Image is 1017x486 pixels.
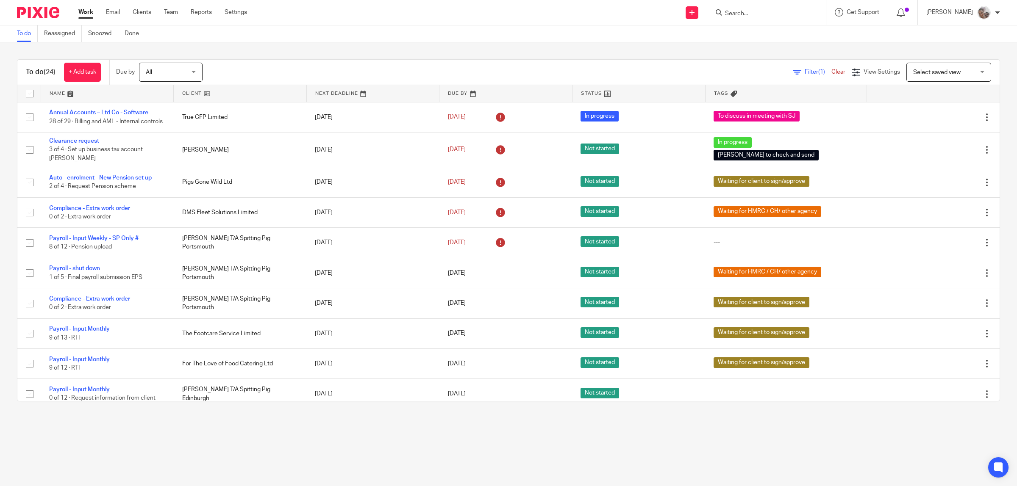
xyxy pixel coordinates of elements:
[49,235,139,241] a: Payroll - Input Weekly - SP Only #
[714,176,809,187] span: Waiting for client to sign/approve
[714,357,809,368] span: Waiting for client to sign/approve
[125,25,145,42] a: Done
[448,391,466,397] span: [DATE]
[49,304,111,310] span: 0 of 2 · Extra work order
[581,236,619,247] span: Not started
[448,331,466,337] span: [DATE]
[49,296,130,302] a: Compliance - Extra work order
[49,119,163,124] span: 28 of 29 · Billing and AML - Internal controls
[49,265,100,271] a: Payroll - shut down
[49,365,80,371] span: 9 of 12 · RTI
[448,146,466,152] span: [DATE]
[448,300,466,306] span: [DATE]
[831,69,845,75] a: Clear
[977,6,991,19] img: me.jpg
[17,25,38,42] a: To do
[174,167,307,197] td: Pigs Gone Wild Ltd
[49,184,136,190] span: 2 of 4 · Request Pension scheme
[174,258,307,288] td: [PERSON_NAME] T/A Spitting Pig Portsmouth
[581,267,619,277] span: Not started
[306,167,439,197] td: [DATE]
[174,228,307,258] td: [PERSON_NAME] T/A Spitting Pig Portsmouth
[174,288,307,318] td: [PERSON_NAME] T/A Spitting Pig Portsmouth
[714,150,819,160] span: [PERSON_NAME] to check and send
[306,228,439,258] td: [DATE]
[26,68,56,77] h1: To do
[49,387,110,392] a: Payroll - Input Monthly
[49,244,112,250] span: 8 of 12 · Pension upload
[581,297,619,307] span: Not started
[714,238,858,247] div: ---
[49,356,110,362] a: Payroll - Input Monthly
[306,318,439,348] td: [DATE]
[714,91,728,96] span: Tags
[49,214,111,220] span: 0 of 2 · Extra work order
[225,8,247,17] a: Settings
[581,327,619,338] span: Not started
[581,176,619,187] span: Not started
[174,318,307,348] td: The Footcare Service Limited
[581,357,619,368] span: Not started
[581,144,619,154] span: Not started
[49,274,142,280] span: 1 of 5 · Final payroll submission EPS
[581,206,619,217] span: Not started
[146,69,152,75] span: All
[926,8,973,17] p: [PERSON_NAME]
[714,137,752,148] span: In progress
[306,288,439,318] td: [DATE]
[174,102,307,132] td: True CFP Limited
[49,335,80,341] span: 9 of 13 · RTI
[44,25,82,42] a: Reassigned
[164,8,178,17] a: Team
[49,205,130,211] a: Compliance - Extra work order
[864,69,900,75] span: View Settings
[49,395,156,401] span: 0 of 12 · Request information from client
[448,114,466,120] span: [DATE]
[191,8,212,17] a: Reports
[306,102,439,132] td: [DATE]
[64,63,101,82] a: + Add task
[847,9,879,15] span: Get Support
[49,175,152,181] a: Auto - enrolment - New Pension set up
[174,197,307,227] td: DMS Fleet Solutions Limited
[49,147,143,162] span: 3 of 4 · Set up business tax account [PERSON_NAME]
[306,258,439,288] td: [DATE]
[174,132,307,167] td: [PERSON_NAME]
[448,361,466,367] span: [DATE]
[714,111,800,121] span: To discuss in meeting with SJ
[714,389,858,398] div: ---
[714,327,809,338] span: Waiting for client to sign/approve
[448,179,466,185] span: [DATE]
[805,69,831,75] span: Filter
[306,197,439,227] td: [DATE]
[44,69,56,75] span: (24)
[714,206,821,217] span: Waiting for HMRC / CH/ other agency
[306,348,439,378] td: [DATE]
[174,379,307,409] td: [PERSON_NAME] T/A Spitting Pig Edinburgh
[581,111,619,121] span: In progress
[49,110,148,116] a: Annual Accounts – Ltd Co - Software
[714,267,821,277] span: Waiting for HMRC / CH/ other agency
[174,348,307,378] td: For The Love of Food Catering Ltd
[116,68,135,76] p: Due by
[913,69,961,75] span: Select saved view
[448,210,466,215] span: [DATE]
[448,240,466,246] span: [DATE]
[724,10,800,18] input: Search
[78,8,93,17] a: Work
[88,25,118,42] a: Snoozed
[581,388,619,398] span: Not started
[818,69,825,75] span: (1)
[17,7,59,18] img: Pixie
[49,326,110,332] a: Payroll - Input Monthly
[306,379,439,409] td: [DATE]
[714,297,809,307] span: Waiting for client to sign/approve
[306,132,439,167] td: [DATE]
[106,8,120,17] a: Email
[448,270,466,276] span: [DATE]
[49,138,99,144] a: Clearance request
[133,8,151,17] a: Clients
